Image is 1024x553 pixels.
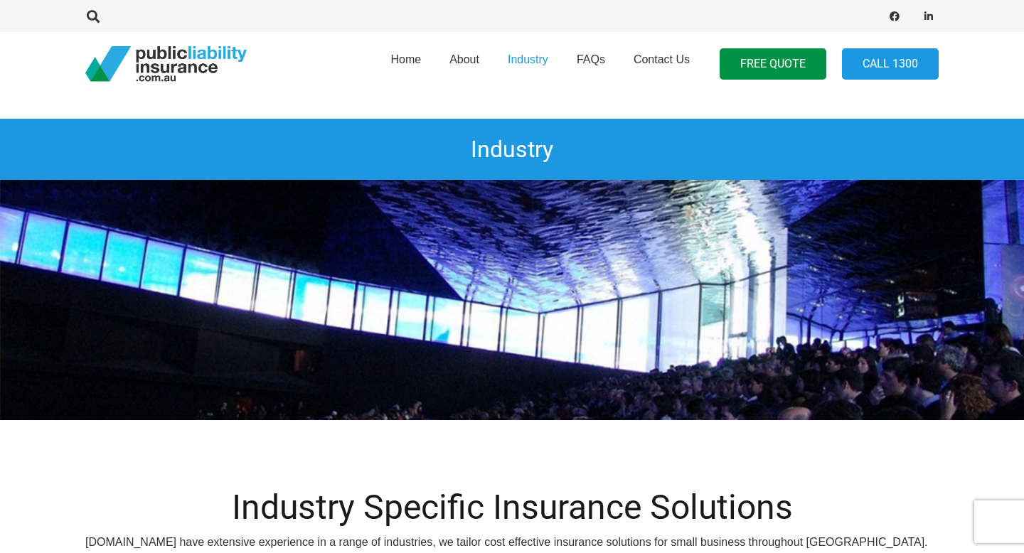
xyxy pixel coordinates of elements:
[619,28,704,100] a: Contact Us
[634,53,690,65] span: Contact Us
[435,28,494,100] a: About
[85,46,247,82] a: pli_logotransparent
[376,28,435,100] a: Home
[390,53,421,65] span: Home
[449,53,479,65] span: About
[79,10,107,23] a: Search
[85,487,939,528] h1: Industry Specific Insurance Solutions
[577,53,605,65] span: FAQs
[494,28,562,100] a: Industry
[919,6,939,26] a: LinkedIn
[562,28,619,100] a: FAQs
[720,48,826,80] a: FREE QUOTE
[508,53,548,65] span: Industry
[885,6,905,26] a: Facebook
[842,48,939,80] a: Call 1300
